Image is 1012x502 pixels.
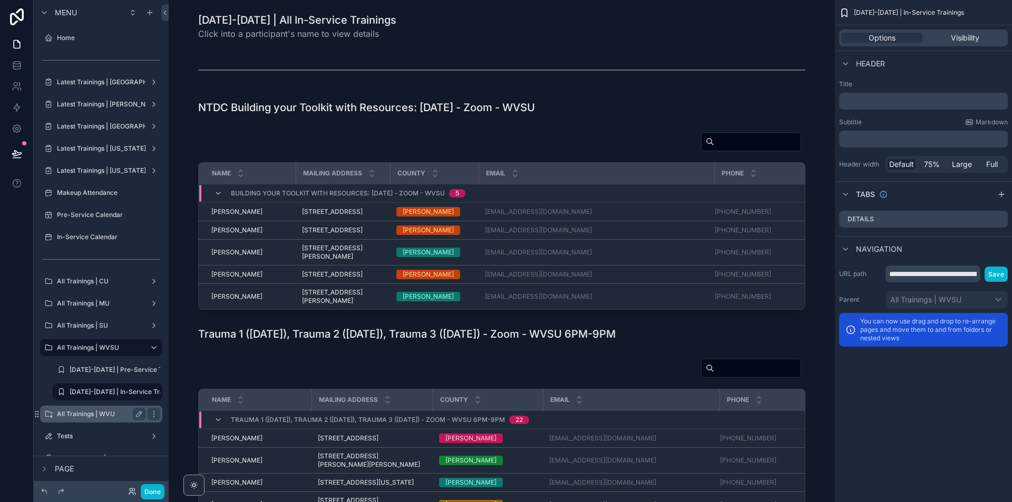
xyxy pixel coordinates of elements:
[839,93,1008,110] div: scrollable content
[231,416,505,424] span: Trauma 1 ([DATE]), Trauma 2 ([DATE]), Trauma 3 ([DATE]) - Zoom - WVSU 6PM-9PM
[455,189,459,198] div: 5
[885,291,1008,309] button: All Trainings | WVSU
[40,206,162,223] a: Pre-Service Calendar
[57,122,177,131] label: Latest Trainings | [GEOGRAPHIC_DATA]
[951,33,979,43] span: Visibility
[860,317,1001,342] p: You can now use drag and drop to re-arrange pages and move them to and from folders or nested views
[70,366,186,374] label: [DATE]-[DATE] | Pre-Service Trainings
[727,396,749,404] span: Phone
[397,169,425,178] span: County
[40,295,162,312] a: All Trainings | MU
[40,74,162,91] a: Latest Trainings | [GEOGRAPHIC_DATA]
[440,396,468,404] span: County
[231,189,445,198] span: Building your Toolkit with Resources: [DATE] - Zoom - WVSU
[924,159,940,170] span: 75%
[889,159,914,170] span: Default
[57,100,229,109] label: Latest Trainings | [PERSON_NAME][GEOGRAPHIC_DATA]
[40,96,162,113] a: Latest Trainings | [PERSON_NAME][GEOGRAPHIC_DATA]
[70,388,181,396] label: [DATE]-[DATE] | In-Service Trainings
[55,7,77,18] span: Menu
[55,464,74,474] span: Page
[856,58,885,69] span: Header
[40,162,162,179] a: Latest Trainings | [US_STATE][GEOGRAPHIC_DATA]
[40,118,162,135] a: Latest Trainings | [GEOGRAPHIC_DATA]
[57,233,160,241] label: In-Service Calendar
[839,296,881,304] label: Parent
[57,321,145,330] label: All Trainings | SU
[141,484,164,499] button: Done
[57,343,141,352] label: All Trainings | WVSU
[40,450,162,467] a: All Participants | Statewide
[57,454,160,462] label: All Participants | Statewide
[57,410,141,418] label: All Trainings | WVU
[40,406,162,422] a: All Trainings | WVU
[890,294,961,305] span: All Trainings | WVSU
[57,211,160,219] label: Pre-Service Calendar
[40,184,162,201] a: Makeup Attendance
[839,80,1008,88] label: Title
[854,8,964,17] span: [DATE]-[DATE] | In-Service Trainings
[57,277,145,286] label: All Trainings | CU
[57,299,145,308] label: All Trainings | MU
[40,428,162,445] a: Tests
[550,396,570,404] span: Email
[57,189,160,197] label: Makeup Attendance
[40,339,162,356] a: All Trainings | WVSU
[985,267,1008,282] button: Save
[848,215,874,223] label: Details
[53,383,162,400] a: [DATE]-[DATE] | In-Service Trainings
[319,396,378,404] span: Mailing Address
[869,33,896,43] span: Options
[40,29,162,46] a: Home
[53,361,162,378] a: [DATE]-[DATE] | Pre-Service Trainings
[40,140,162,157] a: Latest Trainings | [US_STATE][GEOGRAPHIC_DATA]
[40,317,162,334] a: All Trainings | SU
[57,78,177,86] label: Latest Trainings | [GEOGRAPHIC_DATA]
[839,270,881,278] label: URL path
[212,396,231,404] span: Name
[839,118,862,126] label: Subtitle
[212,169,231,178] span: Name
[57,166,213,175] label: Latest Trainings | [US_STATE][GEOGRAPHIC_DATA]
[57,432,145,440] label: Tests
[515,416,523,424] div: 22
[839,160,881,169] label: Header width
[57,34,160,42] label: Home
[486,169,505,178] span: Email
[976,118,1008,126] span: Markdown
[57,144,213,153] label: Latest Trainings | [US_STATE][GEOGRAPHIC_DATA]
[856,244,902,254] span: Navigation
[856,189,875,200] span: Tabs
[839,131,1008,147] div: scrollable content
[965,118,1008,126] a: Markdown
[952,159,972,170] span: Large
[40,229,162,245] a: In-Service Calendar
[722,169,744,178] span: Phone
[986,159,998,170] span: Full
[303,169,362,178] span: Mailing Address
[40,273,162,290] a: All Trainings | CU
